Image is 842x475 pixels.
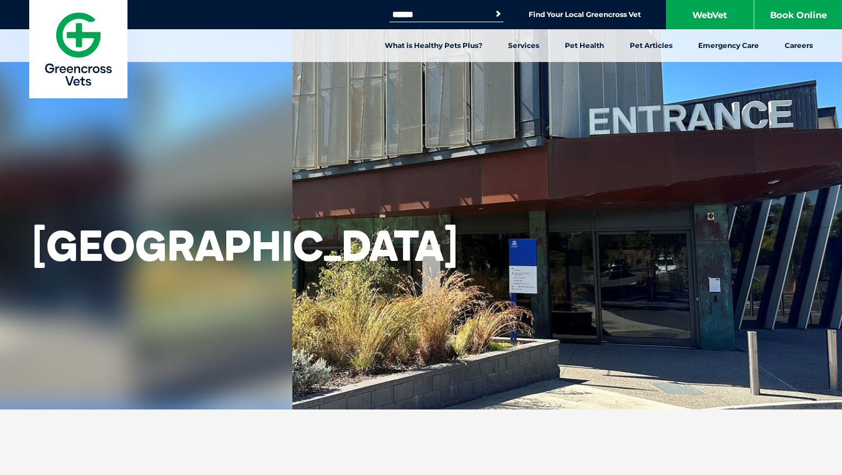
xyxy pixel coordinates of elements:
[495,29,552,62] a: Services
[529,10,641,19] a: Find Your Local Greencross Vet
[32,221,458,271] h1: [GEOGRAPHIC_DATA]
[552,29,617,62] a: Pet Health
[372,29,495,62] a: What is Healthy Pets Plus?
[617,29,685,62] a: Pet Articles
[772,29,826,62] a: Careers
[492,8,504,20] button: Search
[685,29,772,62] a: Emergency Care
